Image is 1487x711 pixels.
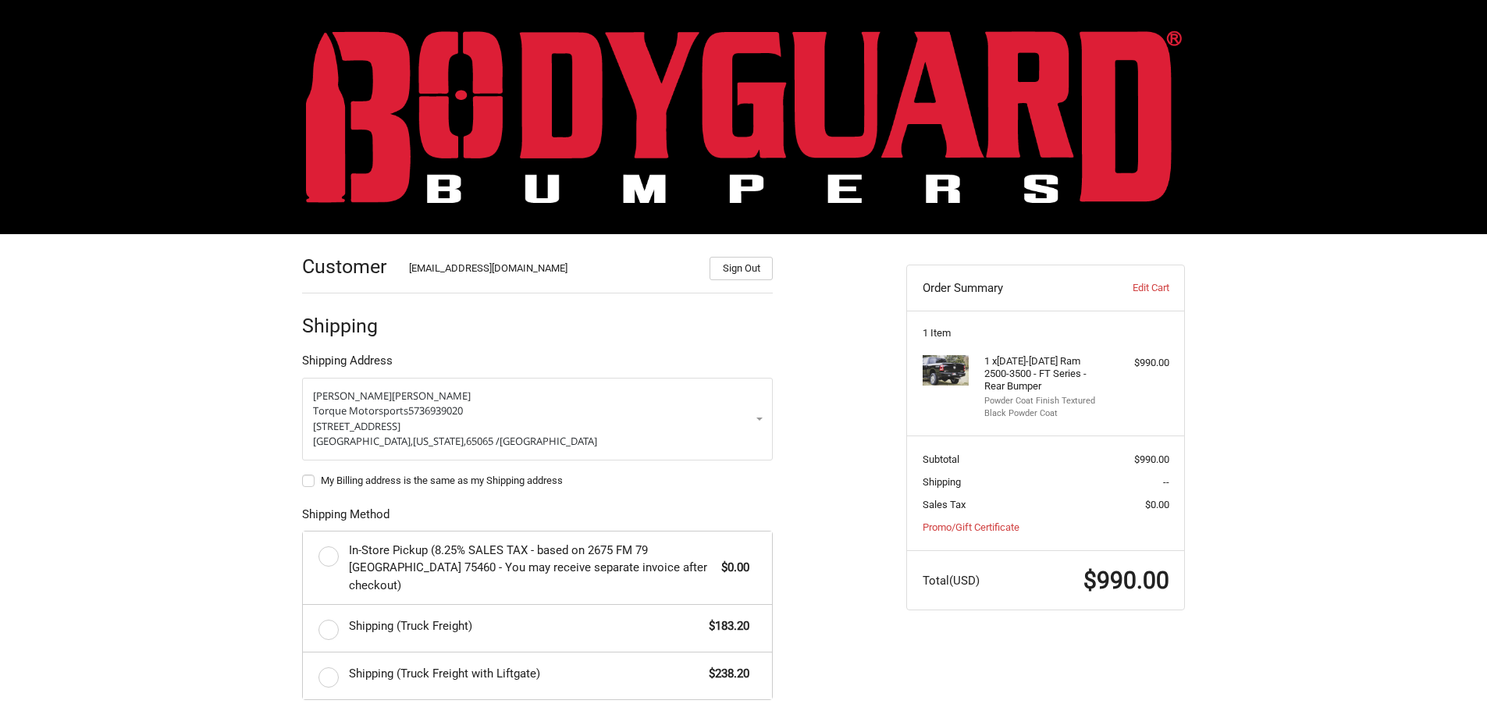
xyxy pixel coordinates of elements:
span: [PERSON_NAME] [313,389,392,403]
span: [GEOGRAPHIC_DATA] [500,434,597,448]
legend: Shipping Method [302,506,390,531]
span: 5736939020 [408,403,463,418]
li: Powder Coat Finish Textured Black Powder Coat [984,395,1104,421]
span: $990.00 [1134,453,1169,465]
span: $0.00 [713,559,749,577]
h4: 1 x [DATE]-[DATE] Ram 2500-3500 - FT Series - Rear Bumper [984,355,1104,393]
div: [EMAIL_ADDRESS][DOMAIN_NAME] [409,261,695,280]
h2: Shipping [302,314,393,338]
h2: Customer [302,254,393,279]
a: Promo/Gift Certificate [923,521,1019,533]
span: $990.00 [1083,567,1169,594]
iframe: Chat Widget [1409,636,1487,711]
span: $0.00 [1145,499,1169,510]
legend: Shipping Address [302,352,393,377]
span: $183.20 [701,617,749,635]
span: Shipping (Truck Freight with Liftgate) [349,665,702,683]
span: $238.20 [701,665,749,683]
span: -- [1163,476,1169,488]
span: [PERSON_NAME] [392,389,471,403]
span: Shipping [923,476,961,488]
span: [GEOGRAPHIC_DATA], [313,434,413,448]
h3: Order Summary [923,280,1092,296]
span: Shipping (Truck Freight) [349,617,702,635]
span: Torque Motorsports [313,403,408,418]
a: Edit Cart [1091,280,1169,296]
a: Enter or select a different address [302,378,773,460]
div: $990.00 [1108,355,1169,371]
button: Sign Out [710,257,773,280]
span: Total (USD) [923,574,980,588]
span: [STREET_ADDRESS] [313,419,400,433]
span: [US_STATE], [413,434,466,448]
img: BODYGUARD BUMPERS [306,30,1182,203]
span: Subtotal [923,453,959,465]
label: My Billing address is the same as my Shipping address [302,475,773,487]
span: 65065 / [466,434,500,448]
span: Sales Tax [923,499,966,510]
h3: 1 Item [923,327,1169,340]
span: In-Store Pickup (8.25% SALES TAX - based on 2675 FM 79 [GEOGRAPHIC_DATA] 75460 - You may receive ... [349,542,714,595]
